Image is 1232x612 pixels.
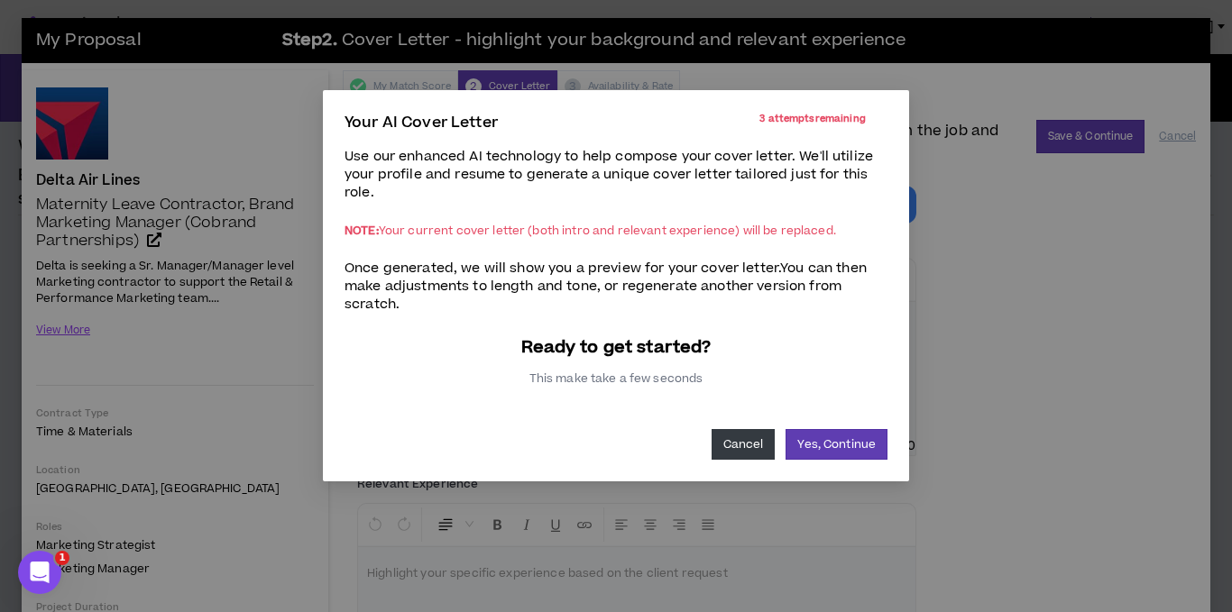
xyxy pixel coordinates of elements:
span: NOTE: [345,223,379,239]
p: Use our enhanced AI technology to help compose your cover letter. We'll utilize your profile and ... [345,148,887,202]
p: Your AI Cover Letter [345,112,498,133]
span: 1 [55,551,69,565]
p: Your current cover letter (both intro and relevant experience) will be replaced. [345,224,836,238]
iframe: Intercom live chat [18,551,61,594]
button: Yes, Continue [786,429,887,460]
p: This make take a few seconds [345,371,887,386]
p: Once generated, we will show you a preview for your cover letter. You can then make adjustments t... [345,260,887,314]
p: 3 attempts remaining [759,112,866,126]
p: Ready to get started? [345,335,887,361]
button: Cancel [712,429,776,460]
